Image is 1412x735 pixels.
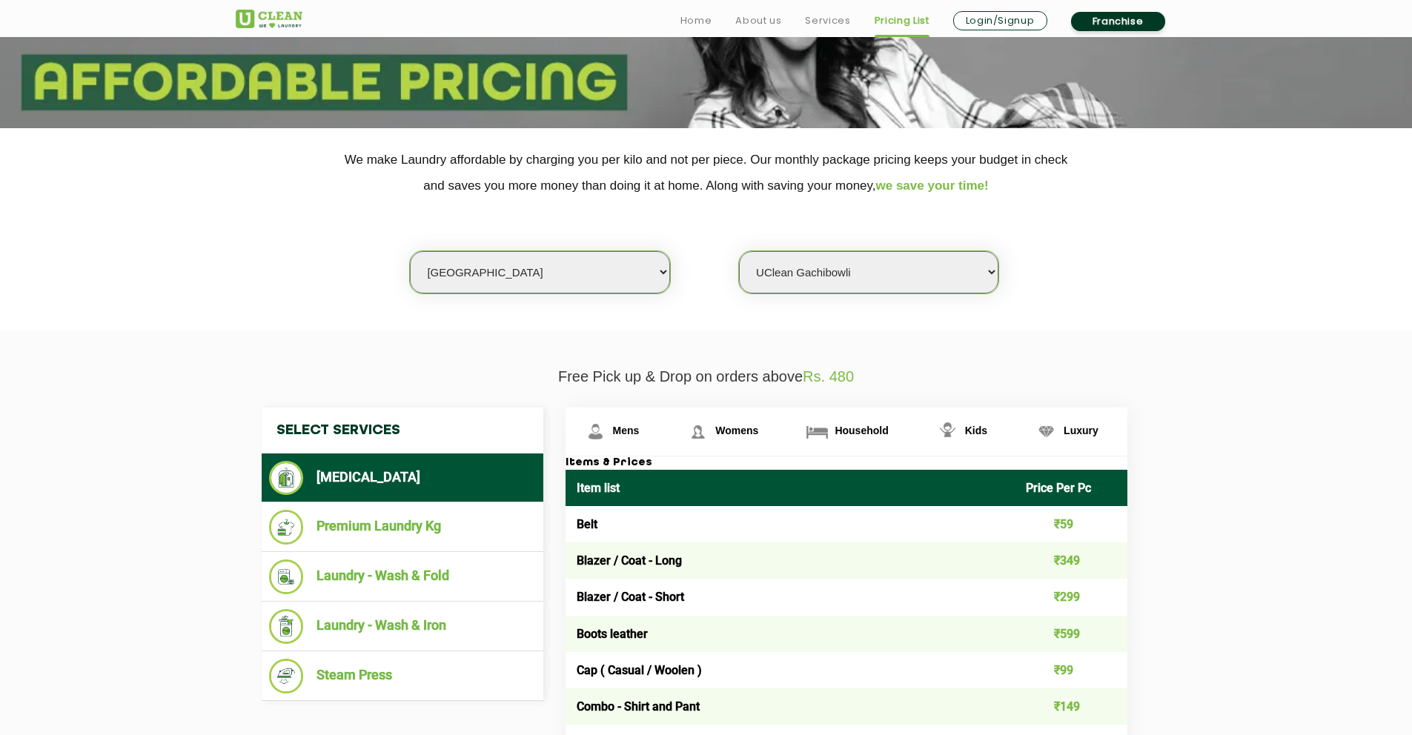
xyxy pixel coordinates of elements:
[269,559,304,594] img: Laundry - Wash & Fold
[1015,616,1127,652] td: ₹599
[875,12,929,30] a: Pricing List
[876,179,989,193] span: we save your time!
[735,12,781,30] a: About us
[1015,579,1127,615] td: ₹299
[715,425,758,436] span: Womens
[935,419,961,445] img: Kids
[566,652,1015,688] td: Cap ( Casual / Woolen )
[680,12,712,30] a: Home
[1033,419,1059,445] img: Luxury
[566,542,1015,579] td: Blazer / Coat - Long
[1015,470,1127,506] th: Price Per Pc
[236,147,1177,199] p: We make Laundry affordable by charging you per kilo and not per piece. Our monthly package pricin...
[236,10,302,28] img: UClean Laundry and Dry Cleaning
[269,609,536,644] li: Laundry - Wash & Iron
[269,510,536,545] li: Premium Laundry Kg
[805,12,850,30] a: Services
[835,425,888,436] span: Household
[269,609,304,644] img: Laundry - Wash & Iron
[269,659,536,694] li: Steam Press
[566,470,1015,506] th: Item list
[1071,12,1165,31] a: Franchise
[583,419,609,445] img: Mens
[262,408,543,453] h4: Select Services
[269,510,304,545] img: Premium Laundry Kg
[1015,652,1127,688] td: ₹99
[613,425,640,436] span: Mens
[1015,542,1127,579] td: ₹349
[804,419,830,445] img: Household
[566,688,1015,725] td: Combo - Shirt and Pant
[269,659,304,694] img: Steam Press
[269,461,536,495] li: [MEDICAL_DATA]
[803,368,854,385] span: Rs. 480
[566,616,1015,652] td: Boots leather
[236,368,1177,385] p: Free Pick up & Drop on orders above
[965,425,987,436] span: Kids
[1064,425,1098,436] span: Luxury
[953,11,1047,30] a: Login/Signup
[566,506,1015,542] td: Belt
[566,456,1127,470] h3: Items & Prices
[269,559,536,594] li: Laundry - Wash & Fold
[1015,688,1127,725] td: ₹149
[566,579,1015,615] td: Blazer / Coat - Short
[1015,506,1127,542] td: ₹59
[685,419,711,445] img: Womens
[269,461,304,495] img: Dry Cleaning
